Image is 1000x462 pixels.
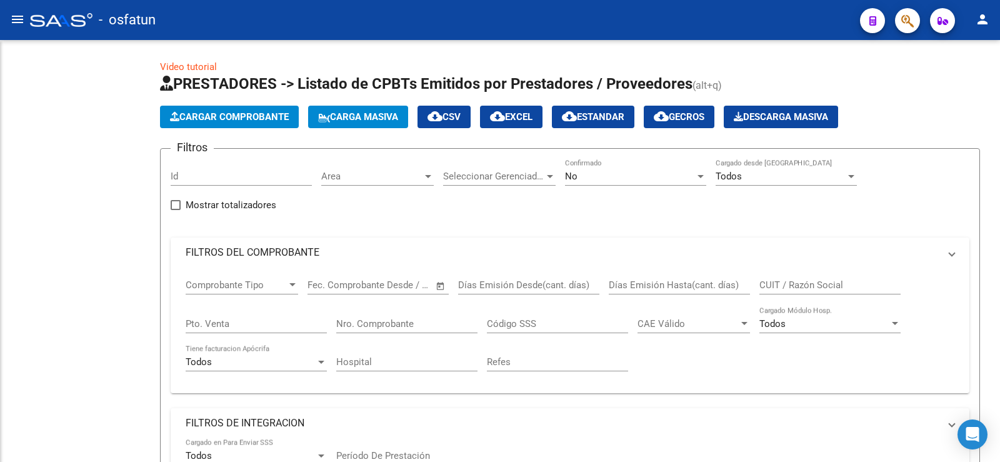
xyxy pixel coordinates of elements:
[186,416,939,430] mat-panel-title: FILTROS DE INTEGRACION
[10,12,25,27] mat-icon: menu
[434,279,448,293] button: Open calendar
[565,171,577,182] span: No
[443,171,544,182] span: Seleccionar Gerenciador
[417,106,471,128] button: CSV
[186,279,287,291] span: Comprobante Tipo
[160,106,299,128] button: Cargar Comprobante
[562,111,624,123] span: Estandar
[186,198,276,213] span: Mostrar totalizadores
[321,171,422,182] span: Area
[171,268,969,393] div: FILTROS DEL COMPROBANTE
[654,111,704,123] span: Gecros
[552,106,634,128] button: Estandar
[318,111,398,123] span: Carga Masiva
[170,111,289,123] span: Cargar Comprobante
[171,238,969,268] mat-expansion-panel-header: FILTROS DEL COMPROBANTE
[171,408,969,438] mat-expansion-panel-header: FILTROS DE INTEGRACION
[562,109,577,124] mat-icon: cloud_download
[186,246,939,259] mat-panel-title: FILTROS DEL COMPROBANTE
[654,109,669,124] mat-icon: cloud_download
[186,450,212,461] span: Todos
[692,79,722,91] span: (alt+q)
[160,61,217,73] a: Video tutorial
[734,111,828,123] span: Descarga Masiva
[490,111,532,123] span: EXCEL
[307,279,358,291] input: Fecha inicio
[724,106,838,128] app-download-masive: Descarga masiva de comprobantes (adjuntos)
[716,171,742,182] span: Todos
[759,318,786,329] span: Todos
[369,279,430,291] input: Fecha fin
[99,6,156,34] span: - osfatun
[637,318,739,329] span: CAE Válido
[644,106,714,128] button: Gecros
[427,111,461,123] span: CSV
[724,106,838,128] button: Descarga Masiva
[957,419,987,449] div: Open Intercom Messenger
[171,139,214,156] h3: Filtros
[186,356,212,368] span: Todos
[308,106,408,128] button: Carga Masiva
[427,109,442,124] mat-icon: cloud_download
[975,12,990,27] mat-icon: person
[480,106,542,128] button: EXCEL
[160,75,692,93] span: PRESTADORES -> Listado de CPBTs Emitidos por Prestadores / Proveedores
[490,109,505,124] mat-icon: cloud_download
